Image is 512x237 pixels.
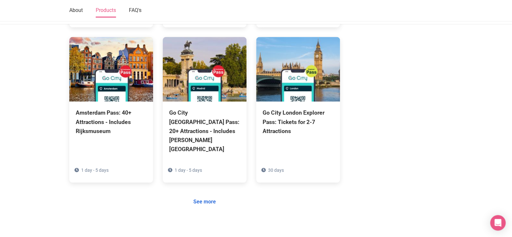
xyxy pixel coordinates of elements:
[169,108,240,153] div: Go City [GEOGRAPHIC_DATA] Pass: 20+ Attractions - Includes [PERSON_NAME][GEOGRAPHIC_DATA]
[96,4,116,18] a: Products
[175,167,202,172] span: 1 day - 5 days
[81,167,109,172] span: 1 day - 5 days
[263,108,333,135] div: Go City London Explorer Pass: Tickets for 2-7 Attractions
[69,4,83,18] a: About
[268,167,284,172] span: 30 days
[76,108,147,135] div: Amsterdam Pass: 40+ Attractions - Includes Rijksmuseum
[256,37,340,101] img: Go City London Explorer Pass: Tickets for 2-7 Attractions
[490,215,506,231] div: Open Intercom Messenger
[69,37,153,164] a: Amsterdam Pass: 40+ Attractions - Includes Rijksmuseum 1 day - 5 days
[129,4,141,18] a: FAQ's
[163,37,246,182] a: Go City [GEOGRAPHIC_DATA] Pass: 20+ Attractions - Includes [PERSON_NAME][GEOGRAPHIC_DATA] 1 day -...
[163,37,246,101] img: Go City Madrid Pass: 20+ Attractions - Includes Prado Museum
[189,195,220,208] a: See more
[256,37,340,164] a: Go City London Explorer Pass: Tickets for 2-7 Attractions 30 days
[69,37,153,101] img: Amsterdam Pass: 40+ Attractions - Includes Rijksmuseum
